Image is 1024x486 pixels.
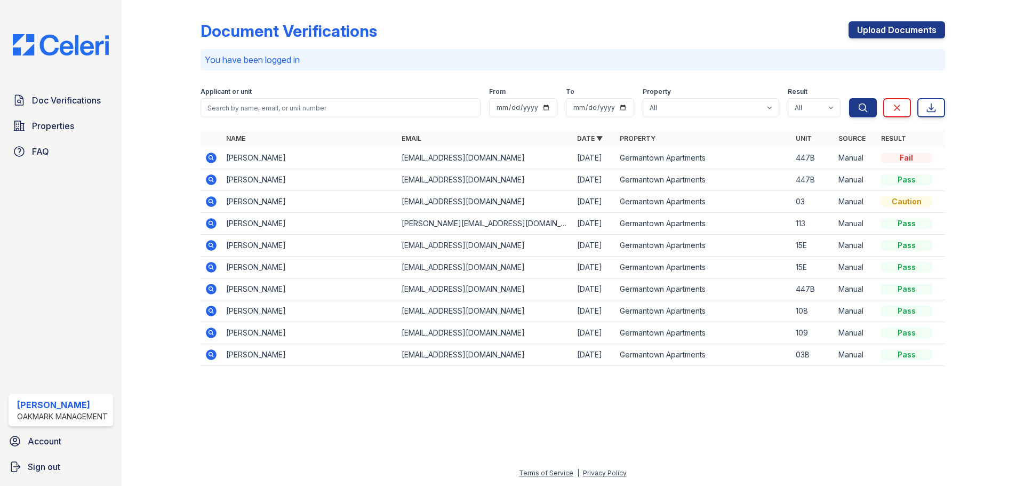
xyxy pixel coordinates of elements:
[397,344,573,366] td: [EMAIL_ADDRESS][DOMAIN_NAME]
[397,257,573,278] td: [EMAIL_ADDRESS][DOMAIN_NAME]
[573,169,615,191] td: [DATE]
[583,469,627,477] a: Privacy Policy
[791,147,834,169] td: 447B
[838,134,866,142] a: Source
[615,169,791,191] td: Germantown Apartments
[4,431,117,452] a: Account
[9,115,113,137] a: Properties
[17,399,108,411] div: [PERSON_NAME]
[881,240,932,251] div: Pass
[222,257,397,278] td: [PERSON_NAME]
[979,443,1013,475] iframe: chat widget
[615,278,791,300] td: Germantown Apartments
[791,300,834,322] td: 108
[566,87,574,96] label: To
[791,322,834,344] td: 109
[222,300,397,322] td: [PERSON_NAME]
[881,349,932,360] div: Pass
[222,322,397,344] td: [PERSON_NAME]
[28,435,61,448] span: Account
[397,191,573,213] td: [EMAIL_ADDRESS][DOMAIN_NAME]
[573,257,615,278] td: [DATE]
[834,147,877,169] td: Manual
[489,87,506,96] label: From
[620,134,655,142] a: Property
[577,469,579,477] div: |
[205,53,941,66] p: You have been logged in
[849,21,945,38] a: Upload Documents
[643,87,671,96] label: Property
[397,278,573,300] td: [EMAIL_ADDRESS][DOMAIN_NAME]
[222,344,397,366] td: [PERSON_NAME]
[791,213,834,235] td: 113
[615,322,791,344] td: Germantown Apartments
[201,87,252,96] label: Applicant or unit
[881,284,932,294] div: Pass
[573,344,615,366] td: [DATE]
[32,145,49,158] span: FAQ
[397,147,573,169] td: [EMAIL_ADDRESS][DOMAIN_NAME]
[4,456,117,477] a: Sign out
[881,196,932,207] div: Caution
[791,169,834,191] td: 447B
[881,153,932,163] div: Fail
[397,300,573,322] td: [EMAIL_ADDRESS][DOMAIN_NAME]
[222,169,397,191] td: [PERSON_NAME]
[226,134,245,142] a: Name
[222,147,397,169] td: [PERSON_NAME]
[834,235,877,257] td: Manual
[573,322,615,344] td: [DATE]
[222,235,397,257] td: [PERSON_NAME]
[201,21,377,41] div: Document Verifications
[397,322,573,344] td: [EMAIL_ADDRESS][DOMAIN_NAME]
[17,411,108,422] div: Oakmark Management
[881,218,932,229] div: Pass
[573,278,615,300] td: [DATE]
[573,147,615,169] td: [DATE]
[834,300,877,322] td: Manual
[881,328,932,338] div: Pass
[577,134,603,142] a: Date ▼
[791,278,834,300] td: 447B
[881,174,932,185] div: Pass
[573,213,615,235] td: [DATE]
[834,344,877,366] td: Manual
[834,257,877,278] td: Manual
[881,306,932,316] div: Pass
[519,469,573,477] a: Terms of Service
[9,141,113,162] a: FAQ
[834,191,877,213] td: Manual
[201,98,481,117] input: Search by name, email, or unit number
[791,344,834,366] td: 03B
[4,34,117,55] img: CE_Logo_Blue-a8612792a0a2168367f1c8372b55b34899dd931a85d93a1a3d3e32e68fde9ad4.png
[881,262,932,273] div: Pass
[615,147,791,169] td: Germantown Apartments
[615,300,791,322] td: Germantown Apartments
[9,90,113,111] a: Doc Verifications
[222,213,397,235] td: [PERSON_NAME]
[573,235,615,257] td: [DATE]
[615,235,791,257] td: Germantown Apartments
[791,257,834,278] td: 15E
[28,460,60,473] span: Sign out
[834,278,877,300] td: Manual
[397,235,573,257] td: [EMAIL_ADDRESS][DOMAIN_NAME]
[788,87,807,96] label: Result
[834,322,877,344] td: Manual
[222,191,397,213] td: [PERSON_NAME]
[615,191,791,213] td: Germantown Apartments
[573,191,615,213] td: [DATE]
[402,134,421,142] a: Email
[397,213,573,235] td: [PERSON_NAME][EMAIL_ADDRESS][DOMAIN_NAME]
[834,169,877,191] td: Manual
[834,213,877,235] td: Manual
[615,213,791,235] td: Germantown Apartments
[32,119,74,132] span: Properties
[791,191,834,213] td: 03
[222,278,397,300] td: [PERSON_NAME]
[881,134,906,142] a: Result
[791,235,834,257] td: 15E
[32,94,101,107] span: Doc Verifications
[796,134,812,142] a: Unit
